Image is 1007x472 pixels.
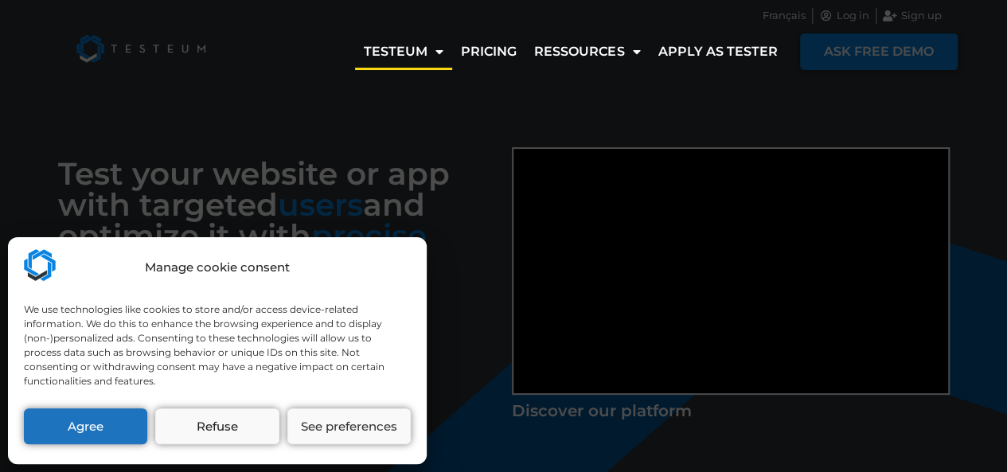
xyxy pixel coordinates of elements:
a: Testeum [355,33,452,70]
a: Pricing [452,33,525,70]
button: See preferences [287,408,411,444]
a: Apply as tester [649,33,786,70]
img: Testeum.com - Application crowdtesting platform [24,249,56,281]
nav: Menu [355,33,786,70]
a: Ressources [525,33,649,70]
button: Agree [24,408,147,444]
button: Refuse [155,408,279,444]
div: We use technologies like cookies to store and/or access device-related information. We do this to... [24,302,409,388]
div: Manage cookie consent [145,259,290,277]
